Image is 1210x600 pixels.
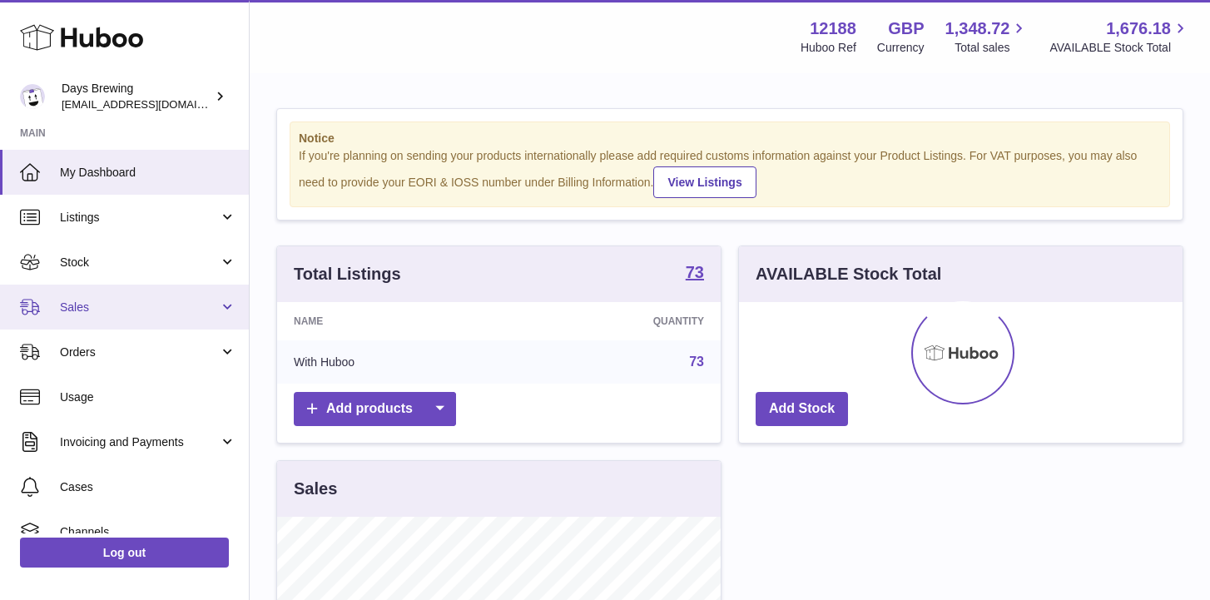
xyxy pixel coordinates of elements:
[60,434,219,450] span: Invoicing and Payments
[299,131,1161,146] strong: Notice
[756,392,848,426] a: Add Stock
[294,392,456,426] a: Add products
[689,355,704,369] a: 73
[20,538,229,568] a: Log out
[277,340,511,384] td: With Huboo
[60,524,236,540] span: Channels
[945,17,1029,56] a: 1,348.72 Total sales
[955,40,1029,56] span: Total sales
[62,97,245,111] span: [EMAIL_ADDRESS][DOMAIN_NAME]
[801,40,856,56] div: Huboo Ref
[810,17,856,40] strong: 12188
[60,300,219,315] span: Sales
[686,264,704,284] a: 73
[62,81,211,112] div: Days Brewing
[60,389,236,405] span: Usage
[60,165,236,181] span: My Dashboard
[945,17,1010,40] span: 1,348.72
[653,166,756,198] a: View Listings
[756,263,941,285] h3: AVAILABLE Stock Total
[1049,17,1190,56] a: 1,676.18 AVAILABLE Stock Total
[60,255,219,270] span: Stock
[60,479,236,495] span: Cases
[20,84,45,109] img: helena@daysbrewing.com
[1106,17,1171,40] span: 1,676.18
[299,148,1161,198] div: If you're planning on sending your products internationally please add required customs informati...
[1049,40,1190,56] span: AVAILABLE Stock Total
[877,40,925,56] div: Currency
[60,210,219,226] span: Listings
[686,264,704,280] strong: 73
[888,17,924,40] strong: GBP
[511,302,721,340] th: Quantity
[60,345,219,360] span: Orders
[294,478,337,500] h3: Sales
[294,263,401,285] h3: Total Listings
[277,302,511,340] th: Name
